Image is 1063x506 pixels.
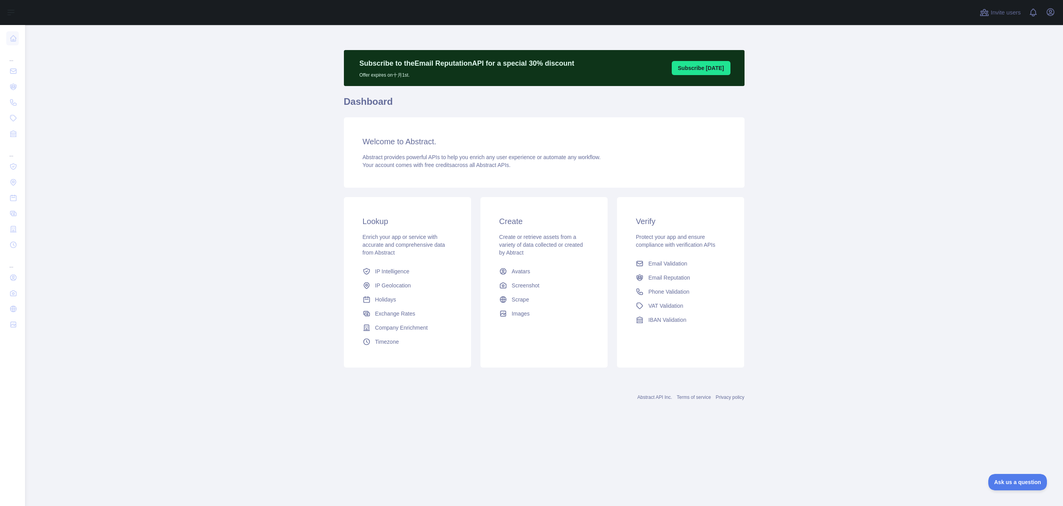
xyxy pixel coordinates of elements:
[363,162,511,168] span: Your account comes with across all Abstract APIs.
[360,264,455,278] a: IP Intelligence
[512,310,530,318] span: Images
[360,307,455,321] a: Exchange Rates
[978,6,1022,19] button: Invite users
[648,302,683,310] span: VAT Validation
[677,395,711,400] a: Terms of service
[633,313,728,327] a: IBAN Validation
[375,324,428,332] span: Company Enrichment
[363,154,601,160] span: Abstract provides powerful APIs to help you enrich any user experience or automate any workflow.
[375,267,410,275] span: IP Intelligence
[496,278,592,292] a: Screenshot
[360,58,574,69] p: Subscribe to the Email Reputation API for a special 30 % discount
[360,292,455,307] a: Holidays
[633,271,728,285] a: Email Reputation
[363,234,445,256] span: Enrich your app or service with accurate and comprehensive data from Abstract
[360,278,455,292] a: IP Geolocation
[512,296,529,303] span: Scrape
[375,310,415,318] span: Exchange Rates
[496,307,592,321] a: Images
[636,216,725,227] h3: Verify
[6,253,19,269] div: ...
[648,260,687,267] span: Email Validation
[716,395,744,400] a: Privacy policy
[637,395,672,400] a: Abstract API Inc.
[499,234,583,256] span: Create or retrieve assets from a variety of data collected or created by Abtract
[636,234,715,248] span: Protect your app and ensure compliance with verification APIs
[512,267,530,275] span: Avatars
[363,136,726,147] h3: Welcome to Abstract.
[496,292,592,307] a: Scrape
[988,474,1047,490] iframe: Toggle Customer Support
[648,316,686,324] span: IBAN Validation
[648,288,689,296] span: Phone Validation
[6,47,19,63] div: ...
[425,162,452,168] span: free credits
[360,321,455,335] a: Company Enrichment
[512,282,540,289] span: Screenshot
[672,61,730,75] button: Subscribe [DATE]
[648,274,690,282] span: Email Reputation
[991,8,1021,17] span: Invite users
[375,338,399,346] span: Timezone
[375,282,411,289] span: IP Geolocation
[633,299,728,313] a: VAT Validation
[496,264,592,278] a: Avatars
[6,142,19,158] div: ...
[344,95,745,114] h1: Dashboard
[375,296,396,303] span: Holidays
[363,216,452,227] h3: Lookup
[633,257,728,271] a: Email Validation
[633,285,728,299] a: Phone Validation
[499,216,589,227] h3: Create
[360,69,574,78] p: Offer expires on 十月 1st.
[360,335,455,349] a: Timezone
